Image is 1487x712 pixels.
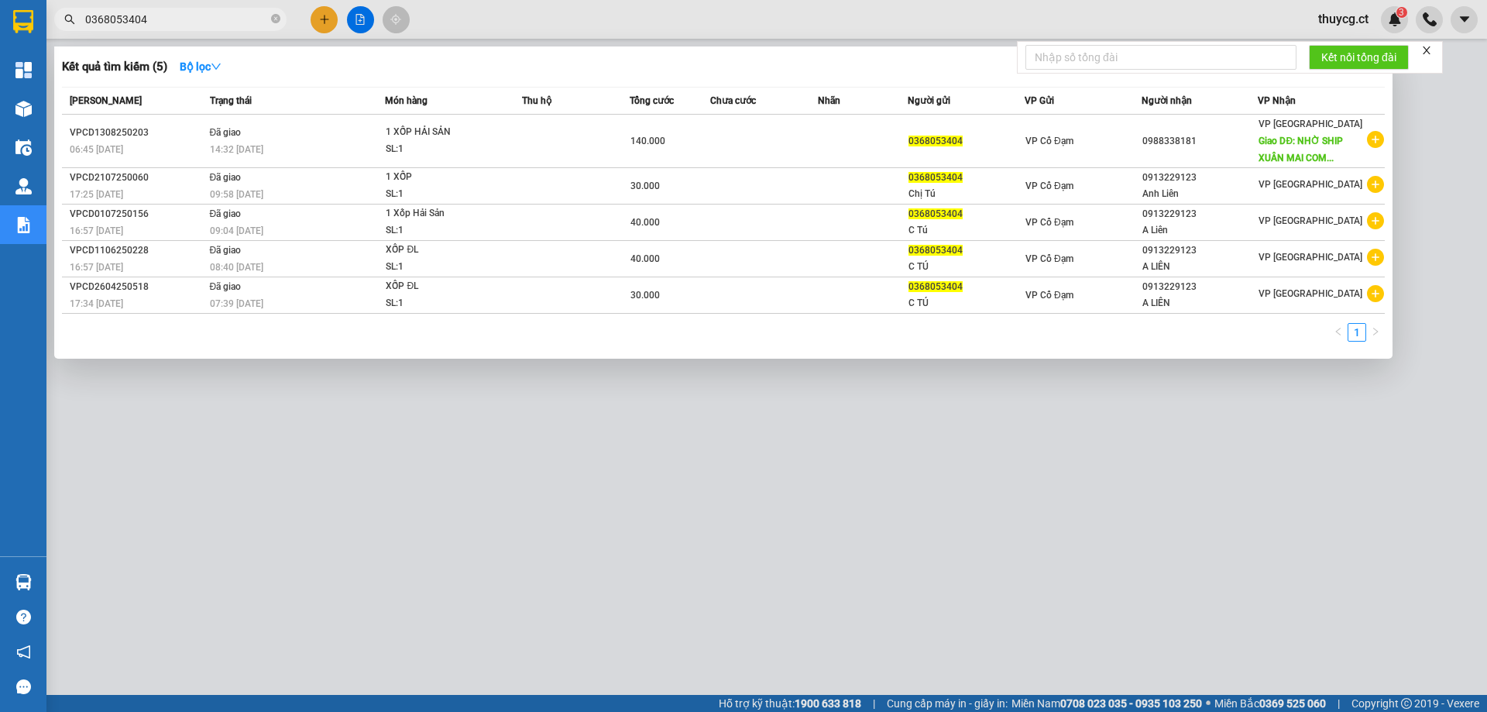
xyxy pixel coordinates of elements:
[1025,181,1073,191] span: VP Cổ Đạm
[385,95,428,106] span: Món hàng
[1259,179,1362,190] span: VP [GEOGRAPHIC_DATA]
[386,278,502,295] div: XỐP ĐL
[1142,170,1258,186] div: 0913229123
[70,206,205,222] div: VPCD0107250156
[16,610,31,624] span: question-circle
[1025,290,1073,301] span: VP Cổ Đạm
[908,208,963,219] span: 0368053404
[908,295,1024,311] div: C TÚ
[1329,323,1348,342] li: Previous Page
[386,242,502,259] div: XỐP ĐL
[710,95,756,106] span: Chưa cước
[1142,295,1258,311] div: A LIÊN
[210,95,252,106] span: Trạng thái
[271,12,280,27] span: close-circle
[1025,136,1073,146] span: VP Cổ Đạm
[70,242,205,259] div: VPCD1106250228
[70,170,205,186] div: VPCD2107250060
[15,217,32,233] img: solution-icon
[1259,215,1362,226] span: VP [GEOGRAPHIC_DATA]
[210,189,263,200] span: 09:58 [DATE]
[210,144,263,155] span: 14:32 [DATE]
[1142,242,1258,259] div: 0913229123
[1025,95,1054,106] span: VP Gửi
[210,245,242,256] span: Đã giao
[70,279,205,295] div: VPCD2604250518
[70,298,123,309] span: 17:34 [DATE]
[1025,217,1073,228] span: VP Cổ Đạm
[818,95,840,106] span: Nhãn
[1367,285,1384,302] span: plus-circle
[908,172,963,183] span: 0368053404
[386,186,502,203] div: SL: 1
[1334,327,1343,336] span: left
[1259,252,1362,263] span: VP [GEOGRAPHIC_DATA]
[271,14,280,23] span: close-circle
[386,141,502,158] div: SL: 1
[1309,45,1409,70] button: Kết nối tổng đài
[908,245,963,256] span: 0368053404
[1142,222,1258,239] div: A Liên
[15,139,32,156] img: warehouse-icon
[630,136,665,146] span: 140.000
[630,290,660,301] span: 30.000
[1421,45,1432,56] span: close
[1371,327,1380,336] span: right
[70,262,123,273] span: 16:57 [DATE]
[1025,45,1296,70] input: Nhập số tổng đài
[630,253,660,264] span: 40.000
[386,295,502,312] div: SL: 1
[210,281,242,292] span: Đã giao
[908,259,1024,275] div: C TÚ
[70,95,142,106] span: [PERSON_NAME]
[210,225,263,236] span: 09:04 [DATE]
[62,59,167,75] h3: Kết quả tìm kiếm ( 5 )
[1142,133,1258,150] div: 0988338181
[386,222,502,239] div: SL: 1
[16,645,31,659] span: notification
[210,127,242,138] span: Đã giao
[1348,323,1366,342] li: 1
[386,124,502,141] div: 1 XỐP HẢI SẢN
[908,222,1024,239] div: C Tú
[1367,212,1384,229] span: plus-circle
[1025,253,1073,264] span: VP Cổ Đạm
[180,60,222,73] strong: Bộ lọc
[630,181,660,191] span: 30.000
[1367,131,1384,148] span: plus-circle
[908,136,963,146] span: 0368053404
[210,298,263,309] span: 07:39 [DATE]
[1366,323,1385,342] button: right
[1142,259,1258,275] div: A LIÊN
[386,259,502,276] div: SL: 1
[908,186,1024,202] div: Chị Tú
[630,217,660,228] span: 40.000
[1321,49,1396,66] span: Kết nối tổng đài
[908,95,950,106] span: Người gửi
[630,95,674,106] span: Tổng cước
[210,208,242,219] span: Đã giao
[70,225,123,236] span: 16:57 [DATE]
[1259,119,1362,129] span: VP [GEOGRAPHIC_DATA]
[1366,323,1385,342] li: Next Page
[1259,288,1362,299] span: VP [GEOGRAPHIC_DATA]
[15,101,32,117] img: warehouse-icon
[13,10,33,33] img: logo-vxr
[85,11,268,28] input: Tìm tên, số ĐT hoặc mã đơn
[70,125,205,141] div: VPCD1308250203
[15,62,32,78] img: dashboard-icon
[210,172,242,183] span: Đã giao
[1348,324,1365,341] a: 1
[15,574,32,590] img: warehouse-icon
[70,189,123,200] span: 17:25 [DATE]
[1142,95,1192,106] span: Người nhận
[1367,176,1384,193] span: plus-circle
[386,205,502,222] div: 1 Xốp Hải Sản
[1329,323,1348,342] button: left
[70,144,123,155] span: 06:45 [DATE]
[211,61,222,72] span: down
[1367,249,1384,266] span: plus-circle
[1142,279,1258,295] div: 0913229123
[167,54,234,79] button: Bộ lọcdown
[908,281,963,292] span: 0368053404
